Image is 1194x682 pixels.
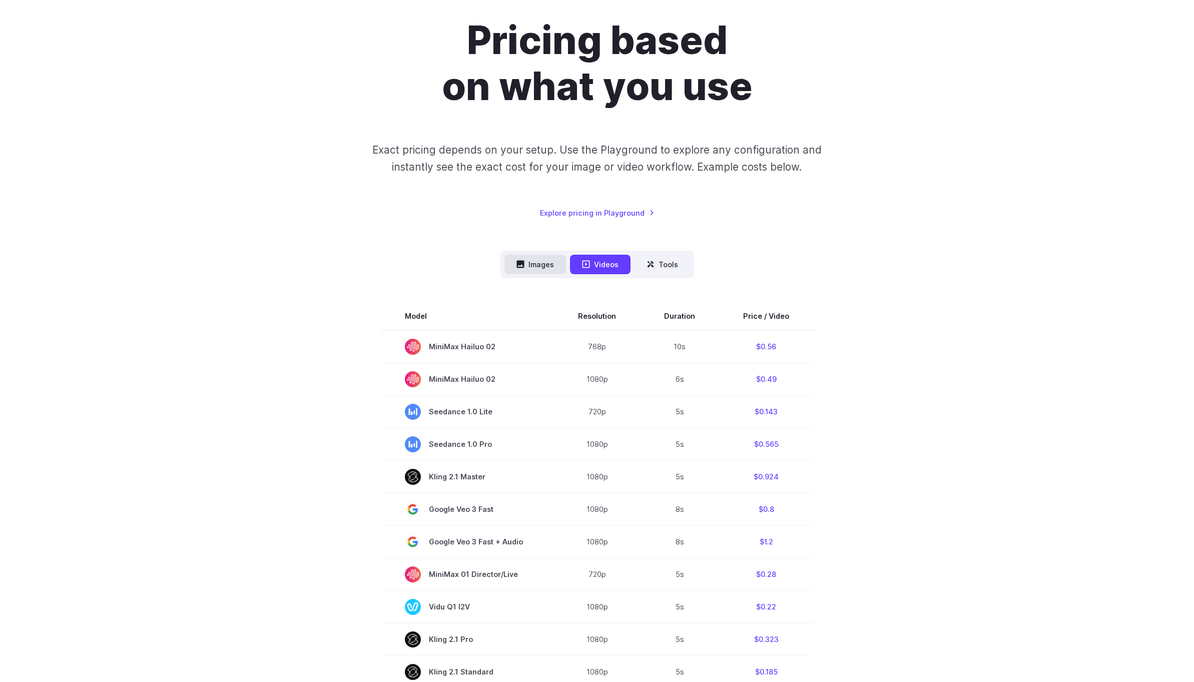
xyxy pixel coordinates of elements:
[504,255,566,274] button: Images
[719,493,813,525] td: $0.8
[405,534,530,550] span: Google Veo 3 Fast + Audio
[570,255,631,274] button: Videos
[640,395,719,428] td: 5s
[640,623,719,655] td: 5s
[554,460,640,493] td: 1080p
[554,590,640,623] td: 1080p
[554,525,640,558] td: 1080p
[640,558,719,590] td: 5s
[719,428,813,460] td: $0.565
[405,501,530,517] span: Google Veo 3 Fast
[640,428,719,460] td: 5s
[640,363,719,395] td: 6s
[405,339,530,355] span: MiniMax Hailuo 02
[554,395,640,428] td: 720p
[554,623,640,655] td: 1080p
[405,469,530,485] span: Kling 2.1 Master
[554,330,640,363] td: 768p
[318,18,876,110] h1: Pricing based on what you use
[719,395,813,428] td: $0.143
[554,302,640,330] th: Resolution
[405,566,530,582] span: MiniMax 01 Director/Live
[554,428,640,460] td: 1080p
[719,302,813,330] th: Price / Video
[381,302,554,330] th: Model
[719,558,813,590] td: $0.28
[719,330,813,363] td: $0.56
[640,302,719,330] th: Duration
[405,371,530,387] span: MiniMax Hailuo 02
[405,436,530,452] span: Seedance 1.0 Pro
[540,207,655,219] a: Explore pricing in Playground
[640,525,719,558] td: 8s
[405,631,530,647] span: Kling 2.1 Pro
[719,590,813,623] td: $0.22
[719,623,813,655] td: $0.323
[640,330,719,363] td: 10s
[405,404,530,420] span: Seedance 1.0 Lite
[719,460,813,493] td: $0.924
[640,460,719,493] td: 5s
[554,493,640,525] td: 1080p
[405,599,530,615] span: Vidu Q1 I2V
[719,525,813,558] td: $1.2
[554,558,640,590] td: 720p
[719,363,813,395] td: $0.49
[554,363,640,395] td: 1080p
[405,664,530,680] span: Kling 2.1 Standard
[640,590,719,623] td: 5s
[635,255,690,274] button: Tools
[640,493,719,525] td: 8s
[353,142,841,175] p: Exact pricing depends on your setup. Use the Playground to explore any configuration and instantl...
